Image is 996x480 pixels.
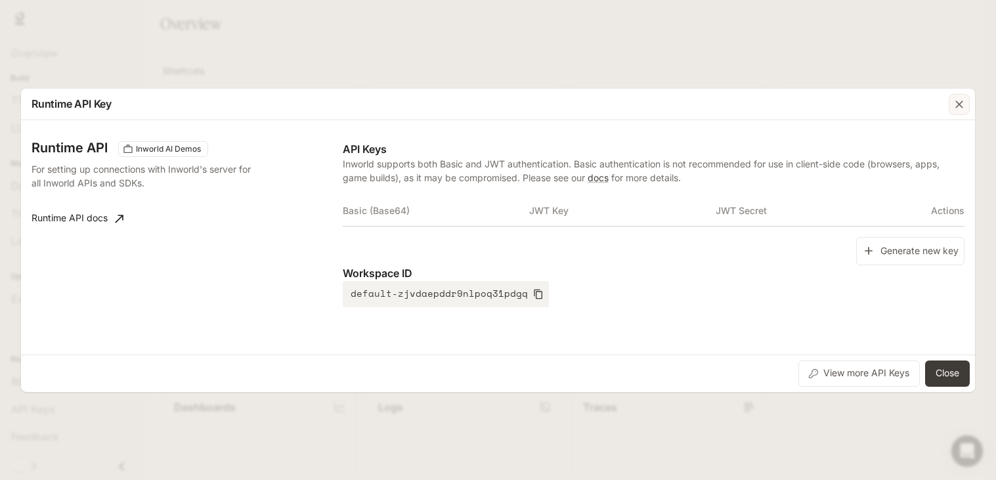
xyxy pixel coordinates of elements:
[343,195,529,227] th: Basic (Base64)
[716,195,902,227] th: JWT Secret
[343,265,964,281] p: Workspace ID
[118,141,208,157] div: These keys will apply to your current workspace only
[798,360,920,387] button: View more API Keys
[32,162,257,190] p: For setting up connections with Inworld's server for all Inworld APIs and SDKs.
[925,360,970,387] button: Close
[131,143,206,155] span: Inworld AI Demos
[588,172,609,183] a: docs
[856,237,964,265] button: Generate new key
[902,195,964,227] th: Actions
[343,141,964,157] p: API Keys
[32,141,108,154] h3: Runtime API
[529,195,716,227] th: JWT Key
[32,96,112,112] p: Runtime API Key
[343,281,549,307] button: default-zjvdaepddr9nlpoq31pdgq
[26,206,129,232] a: Runtime API docs
[343,157,964,185] p: Inworld supports both Basic and JWT authentication. Basic authentication is not recommended for u...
